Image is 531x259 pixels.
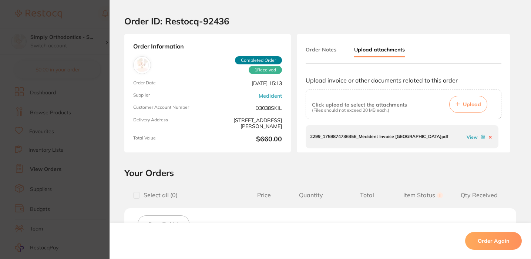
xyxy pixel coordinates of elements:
[133,92,205,99] span: Supplier
[211,135,282,144] b: $660.00
[211,105,282,111] span: D3038SKIL
[249,66,282,74] span: Received
[312,108,407,113] p: (Files should not exceed 20 MB each.)
[306,43,336,56] button: Order Notes
[310,134,448,139] p: 2299_1759874736356_Medident Invoice [GEOGRAPHIC_DATA]pdf
[211,117,282,129] span: [STREET_ADDRESS][PERSON_NAME]
[395,192,451,199] span: Item Status
[133,43,282,50] strong: Order Information
[133,80,205,87] span: Order Date
[467,134,478,140] a: View
[465,232,522,250] button: Order Again
[211,80,282,87] span: [DATE] 15:13
[259,93,282,99] a: Medident
[463,101,481,108] span: Upload
[451,192,507,199] span: Qty Received
[133,117,205,129] span: Delivery Address
[449,96,487,113] button: Upload
[306,77,501,84] p: Upload invoice or other documents related to this order
[312,102,407,108] p: Click upload to select the attachments
[283,192,339,199] span: Quantity
[245,192,283,199] span: Price
[339,192,395,199] span: Total
[354,43,405,57] button: Upload attachments
[135,58,149,72] img: Medident
[133,135,205,144] span: Total Value
[124,167,516,178] h2: Your Orders
[140,192,178,199] span: Select all ( 0 )
[138,215,189,232] button: Save To List
[124,16,229,27] h2: Order ID: Restocq- 92436
[133,105,205,111] span: Customer Account Number
[235,56,282,64] span: Completed Order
